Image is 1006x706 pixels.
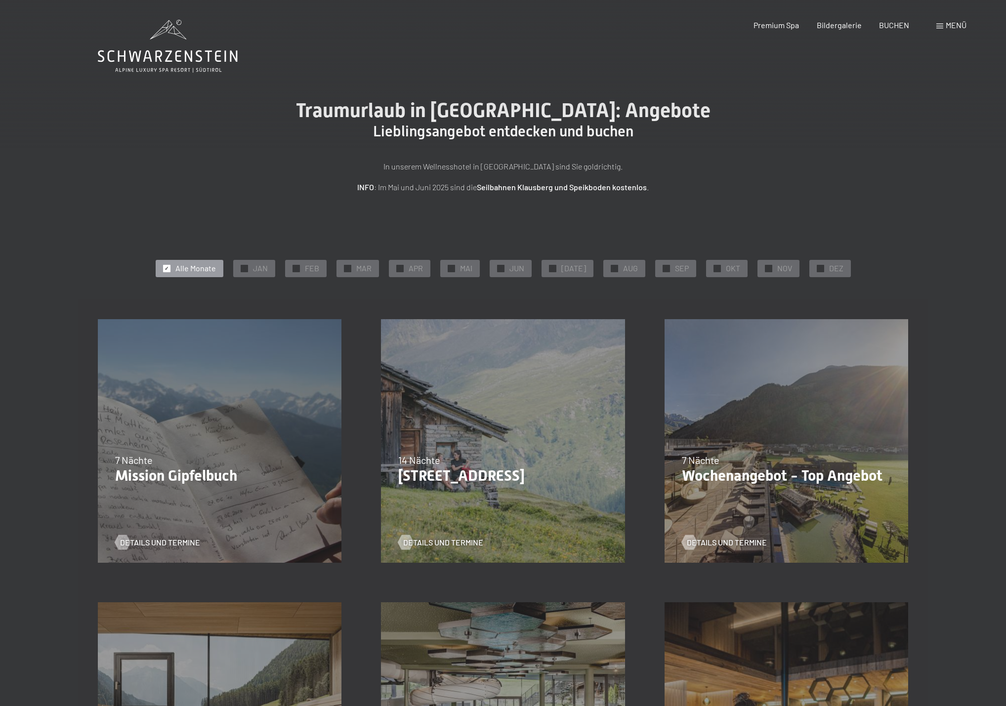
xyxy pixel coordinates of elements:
[115,454,153,466] span: 7 Nächte
[357,182,374,192] strong: INFO
[449,265,453,272] span: ✓
[818,265,822,272] span: ✓
[777,263,792,274] span: NOV
[612,265,616,272] span: ✓
[115,537,200,548] a: Details und Termine
[687,537,767,548] span: Details und Termine
[623,263,638,274] span: AUG
[403,537,483,548] span: Details und Termine
[242,265,246,272] span: ✓
[946,20,966,30] span: Menü
[398,265,402,272] span: ✓
[373,123,633,140] span: Lieblingsangebot entdecken und buchen
[766,265,770,272] span: ✓
[561,263,586,274] span: [DATE]
[817,20,862,30] a: Bildergalerie
[398,454,440,466] span: 14 Nächte
[345,265,349,272] span: ✓
[256,160,750,173] p: In unserem Wellnesshotel in [GEOGRAPHIC_DATA] sind Sie goldrichtig.
[356,263,372,274] span: MAR
[460,263,472,274] span: MAI
[398,467,607,485] p: [STREET_ADDRESS]
[509,263,524,274] span: JUN
[550,265,554,272] span: ✓
[175,263,216,274] span: Alle Monate
[305,263,319,274] span: FEB
[256,181,750,194] p: : Im Mai und Juni 2025 sind die .
[726,263,740,274] span: OKT
[499,265,503,272] span: ✓
[294,265,298,272] span: ✓
[398,537,483,548] a: Details und Termine
[879,20,909,30] a: BUCHEN
[120,537,200,548] span: Details und Termine
[165,265,168,272] span: ✓
[409,263,423,274] span: APR
[754,20,799,30] a: Premium Spa
[829,263,843,274] span: DEZ
[675,263,689,274] span: SEP
[682,537,767,548] a: Details und Termine
[115,467,324,485] p: Mission Gipfelbuch
[664,265,668,272] span: ✓
[682,454,719,466] span: 7 Nächte
[715,265,719,272] span: ✓
[296,99,711,122] span: Traumurlaub in [GEOGRAPHIC_DATA]: Angebote
[253,263,268,274] span: JAN
[682,467,891,485] p: Wochenangebot - Top Angebot
[477,182,647,192] strong: Seilbahnen Klausberg und Speikboden kostenlos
